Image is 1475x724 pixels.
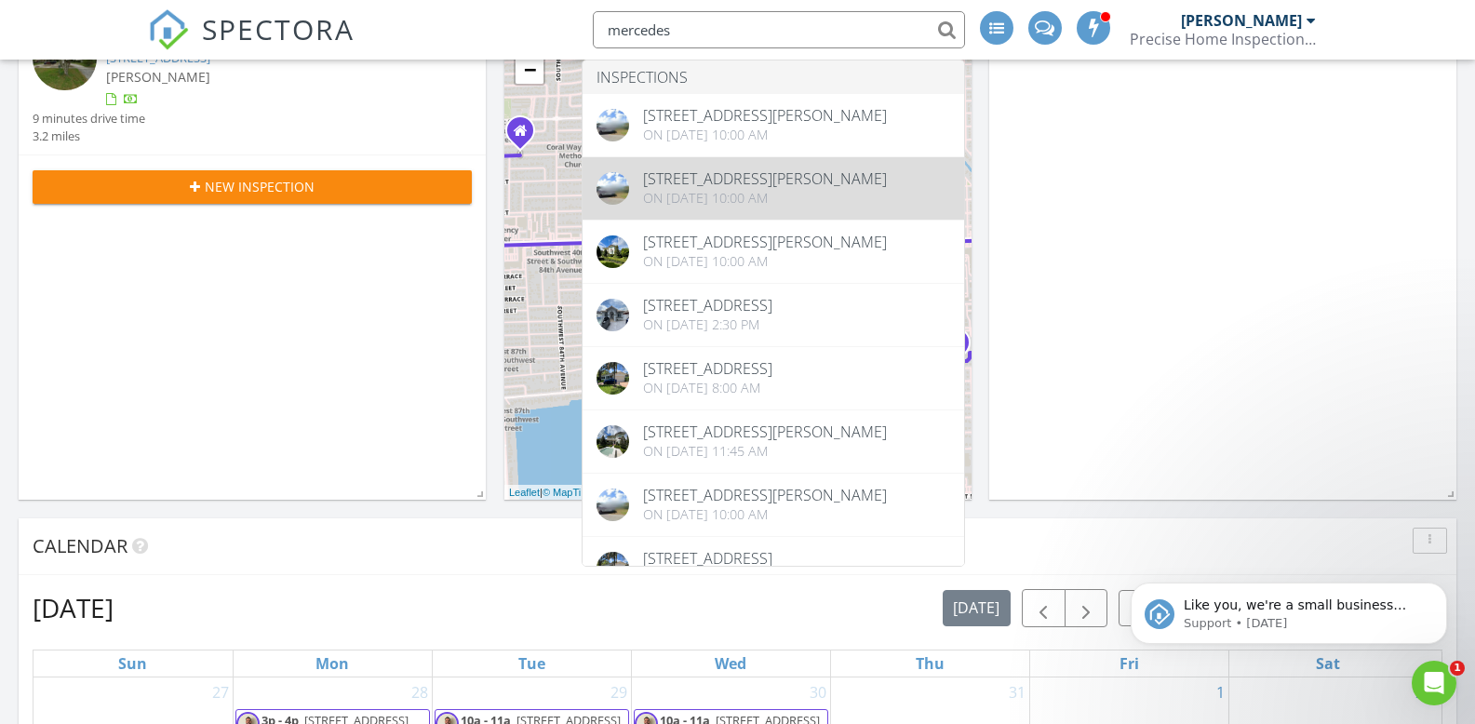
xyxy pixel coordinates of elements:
[711,650,750,677] a: Wednesday
[148,9,189,50] img: The Best Home Inspection Software - Spectora
[597,172,629,205] img: streetview
[806,677,830,707] a: Go to July 30, 2025
[408,677,432,707] a: Go to July 28, 2025
[148,25,355,64] a: SPECTORA
[202,9,355,48] span: SPECTORA
[33,110,145,127] div: 9 minutes drive time
[643,507,887,522] div: On [DATE] 10:00 am
[33,533,127,558] span: Calendar
[516,56,543,84] a: Zoom out
[643,171,887,186] div: [STREET_ADDRESS][PERSON_NAME]
[114,650,151,677] a: Sunday
[643,381,772,396] div: On [DATE] 8:00 am
[643,551,772,566] div: [STREET_ADDRESS]
[509,487,540,498] a: Leaflet
[312,650,353,677] a: Monday
[1450,661,1465,676] span: 1
[543,487,593,498] a: © MapTiler
[33,170,472,204] button: New Inspection
[597,552,629,584] img: data
[1213,677,1228,707] a: Go to August 1, 2025
[1412,661,1456,705] iframe: Intercom live chat
[1103,543,1475,674] iframe: Intercom notifications message
[956,342,967,354] div: 6841 SW 48th St, Miami, FL 33155
[597,489,629,521] img: streetview
[643,191,887,206] div: On [DATE] 10:00 am
[1022,589,1066,627] button: Previous month
[515,650,549,677] a: Tuesday
[520,130,531,141] div: 8501 SW 34 Terrace, Miami FL 33155
[643,254,887,269] div: On [DATE] 10:00 am
[643,108,887,123] div: [STREET_ADDRESS][PERSON_NAME]
[597,235,629,268] img: 3a8037259b75cf8bab9a2870a4c53d91.jpeg
[593,11,965,48] input: Search everything...
[643,298,772,313] div: [STREET_ADDRESS]
[643,424,887,439] div: [STREET_ADDRESS][PERSON_NAME]
[33,589,114,626] h2: [DATE]
[597,425,629,458] img: data
[597,109,629,141] img: streetview
[597,299,629,331] img: data
[943,590,1011,626] button: [DATE]
[643,317,772,332] div: On [DATE] 2:30 pm
[1181,11,1302,30] div: [PERSON_NAME]
[106,68,210,86] span: [PERSON_NAME]
[208,677,233,707] a: Go to July 27, 2025
[643,488,887,503] div: [STREET_ADDRESS][PERSON_NAME]
[583,60,964,94] li: Inspections
[643,127,887,142] div: On [DATE] 10:00 am
[643,444,887,459] div: On [DATE] 11:45 am
[1065,589,1108,627] button: Next month
[643,235,887,249] div: [STREET_ADDRESS][PERSON_NAME]
[912,650,948,677] a: Thursday
[1130,30,1316,48] div: Precise Home Inspection Services
[504,485,739,501] div: |
[643,361,772,376] div: [STREET_ADDRESS]
[597,362,629,395] img: data
[33,26,472,145] a: 1:00 pm [STREET_ADDRESS] [PERSON_NAME] 9 minutes drive time 3.2 miles
[33,127,145,145] div: 3.2 miles
[1005,677,1029,707] a: Go to July 31, 2025
[607,677,631,707] a: Go to July 29, 2025
[205,177,315,196] span: New Inspection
